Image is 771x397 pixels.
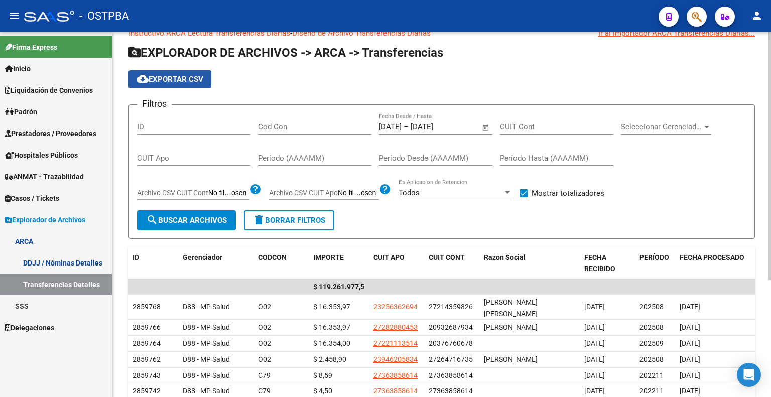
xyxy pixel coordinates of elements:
div: 27214359826 [429,301,473,313]
span: Inicio [5,63,31,74]
datatable-header-cell: CUIT CONT [425,247,480,280]
datatable-header-cell: FECHA RECIBIDO [580,247,635,280]
span: 2859764 [133,339,161,347]
span: O02 [258,339,271,347]
span: D88 - MP Salud [183,303,230,311]
span: 23256362694 [373,303,418,311]
input: Archivo CSV CUIT Cont [208,189,249,198]
span: Razon Social [484,253,526,261]
a: Diseño de Archivo Transferencias Diarias [292,29,431,38]
span: Casos / Tickets [5,193,59,204]
datatable-header-cell: CUIT APO [369,247,425,280]
span: [DATE] [680,371,700,379]
div: Open Intercom Messenger [737,363,761,387]
span: Gerenciador [183,253,222,261]
span: O02 [258,303,271,311]
span: [DATE] [680,339,700,347]
span: [DATE] [584,387,605,395]
datatable-header-cell: Razon Social [480,247,580,280]
span: Todos [399,188,420,197]
span: CODCON [258,253,287,261]
span: O02 [258,323,271,331]
span: [PERSON_NAME] [484,323,538,331]
datatable-header-cell: IMPORTE [309,247,369,280]
button: Open calendar [480,122,492,134]
button: Buscar Archivos [137,210,236,230]
span: D88 - MP Salud [183,339,230,347]
span: $ 4,50 [313,387,332,395]
mat-icon: person [751,10,763,22]
a: Instructivo ARCA Lectura Transferencias Diarias [128,29,290,38]
span: Exportar CSV [137,75,203,84]
datatable-header-cell: Gerenciador [179,247,254,280]
div: 20932687934 [429,322,473,333]
span: Padrón [5,106,37,117]
span: FECHA PROCESADO [680,253,744,261]
span: 202508 [639,323,664,331]
span: $ 8,59 [313,371,332,379]
span: - OSTPBA [79,5,129,27]
div: 20376760678 [429,338,473,349]
span: D88 - MP Salud [183,323,230,331]
mat-icon: search [146,214,158,226]
span: IMPORTE [313,253,344,261]
span: 2859762 [133,355,161,363]
mat-icon: help [379,183,391,195]
span: Liquidación de Convenios [5,85,93,96]
span: $ 2.458,90 [313,355,346,363]
span: [DATE] [584,303,605,311]
datatable-header-cell: FECHA PROCESADO [676,247,751,280]
span: Delegaciones [5,322,54,333]
span: 202508 [639,355,664,363]
span: 202211 [639,387,664,395]
span: [DATE] [584,371,605,379]
span: 27221113514 [373,339,418,347]
div: Ir al importador ARCA Transferencias Diarias... [598,28,755,39]
span: Buscar Archivos [146,216,227,225]
span: [DATE] [584,323,605,331]
span: Archivo CSV CUIT Cont [137,189,208,197]
mat-icon: delete [253,214,265,226]
button: Borrar Filtros [244,210,334,230]
datatable-header-cell: PERÍODO [635,247,676,280]
button: Exportar CSV [128,70,211,88]
span: Hospitales Públicos [5,150,78,161]
span: C79 [258,387,271,395]
input: Fecha inicio [379,122,402,131]
input: Fecha fin [411,122,459,131]
div: 27363858614 [429,370,473,381]
span: D88 - MP Salud [183,387,230,395]
input: Archivo CSV CUIT Apo [338,189,379,198]
div: 27363858614 [429,385,473,397]
span: 27363858614 [373,387,418,395]
span: Prestadores / Proveedores [5,128,96,139]
span: ANMAT - Trazabilidad [5,171,84,182]
span: [PERSON_NAME] [484,355,538,363]
span: $ 16.353,97 [313,323,350,331]
mat-icon: help [249,183,262,195]
h3: Filtros [137,97,172,111]
span: 27363858614 [373,371,418,379]
span: O02 [258,355,271,363]
span: [DATE] [680,387,700,395]
span: 27282880453 [373,323,418,331]
span: Archivo CSV CUIT Apo [269,189,338,197]
span: [DATE] [680,323,700,331]
datatable-header-cell: ID [128,247,179,280]
span: EXPLORADOR DE ARCHIVOS -> ARCA -> Transferencias [128,46,443,60]
span: Firma Express [5,42,57,53]
span: [DATE] [680,303,700,311]
span: ID [133,253,139,261]
span: – [404,122,409,131]
datatable-header-cell: CODCON [254,247,289,280]
span: FECHA RECIBIDO [584,253,615,273]
span: Explorador de Archivos [5,214,85,225]
p: - [128,28,755,39]
span: [DATE] [680,355,700,363]
span: 23946205834 [373,355,418,363]
mat-icon: cloud_download [137,73,149,85]
span: PERÍODO [639,253,669,261]
span: D88 - MP Salud [183,355,230,363]
span: 2859768 [133,303,161,311]
span: Borrar Filtros [253,216,325,225]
